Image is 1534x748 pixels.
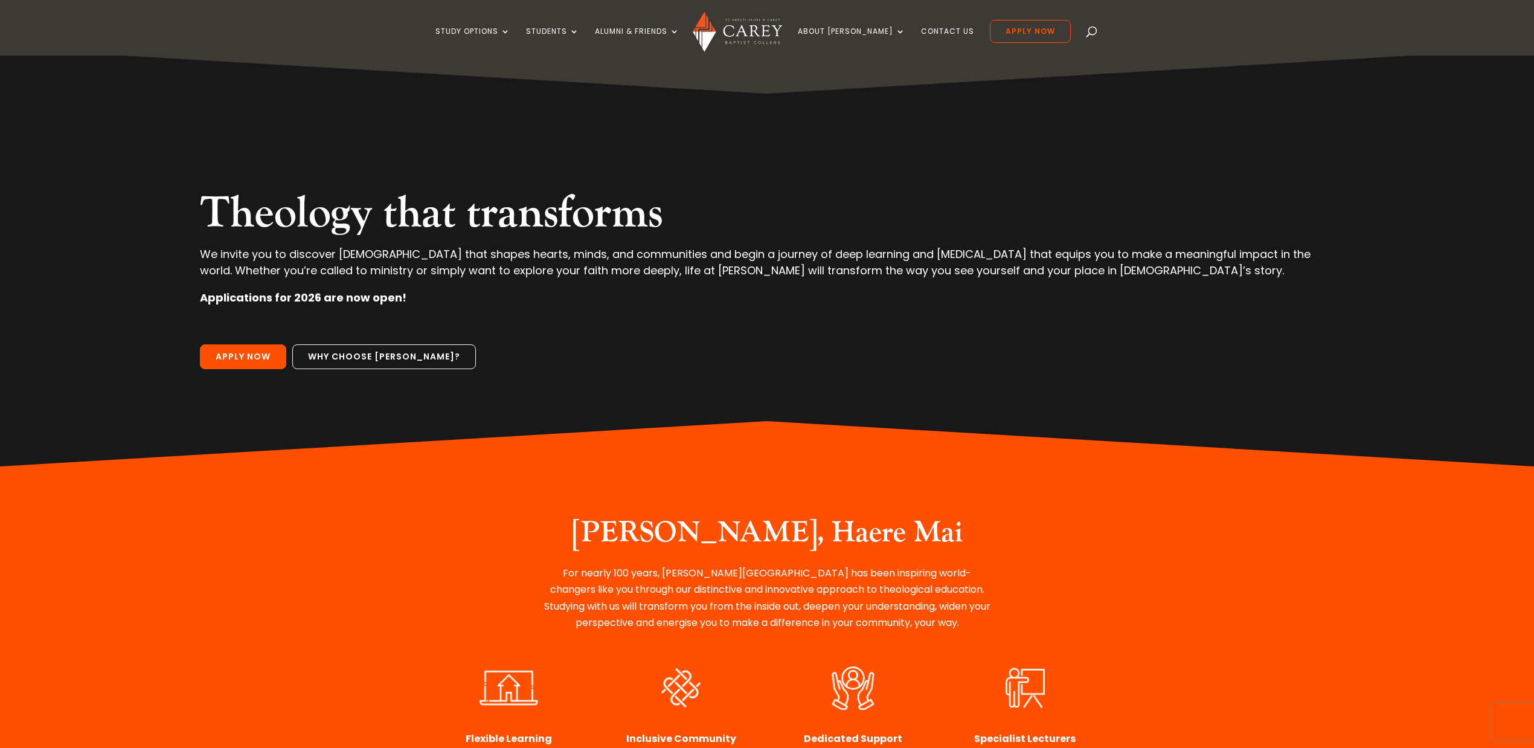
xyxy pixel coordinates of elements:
h2: [PERSON_NAME], Haere Mai [541,515,993,556]
img: Carey Baptist College [693,11,781,52]
strong: Inclusive Community [626,732,736,746]
a: Why choose [PERSON_NAME]? [292,344,476,370]
img: Dedicated Support WHITE [814,663,891,713]
strong: Dedicated Support [804,732,902,746]
img: Flexible Learning WHITE [468,663,550,712]
h2: Theology that transforms [200,187,1334,245]
a: Alumni & Friends [595,27,679,56]
a: Apply Now [990,20,1071,43]
strong: Specialist Lecturers [974,732,1076,746]
a: Students [526,27,579,56]
strong: Flexible Learning [466,732,552,746]
p: We invite you to discover [DEMOGRAPHIC_DATA] that shapes hearts, minds, and communities and begin... [200,246,1334,289]
p: For nearly 100 years, [PERSON_NAME][GEOGRAPHIC_DATA] has been inspiring world-changers like you t... [541,565,993,631]
img: Expert Lecturers WHITE [984,663,1066,712]
img: Diverse & Inclusive WHITE [640,663,722,712]
a: Study Options [435,27,510,56]
a: Contact Us [921,27,974,56]
strong: Applications for 2026 are now open! [200,290,406,305]
a: Apply Now [200,344,286,370]
a: About [PERSON_NAME] [798,27,905,56]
